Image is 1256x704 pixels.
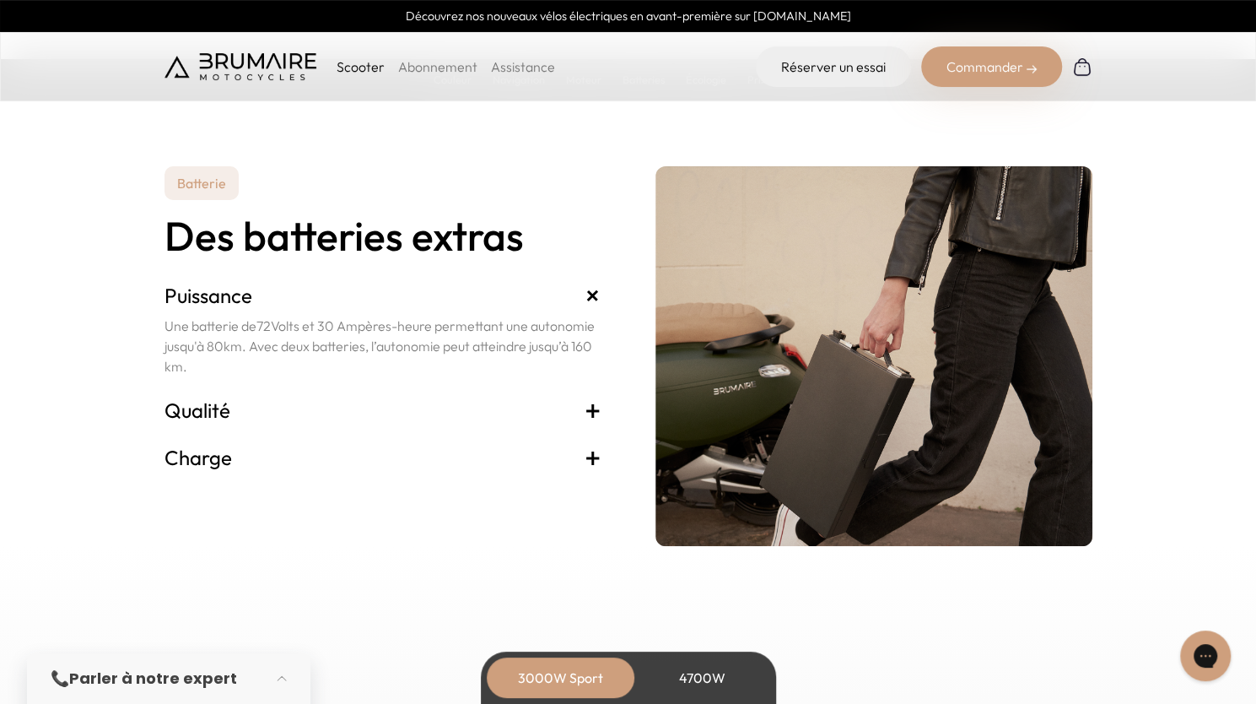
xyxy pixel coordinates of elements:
span: + [585,444,601,471]
h3: Qualité [164,397,601,424]
span: + [577,280,608,311]
p: Scooter [337,57,385,77]
h3: Puissance [164,282,601,309]
p: Une batterie de Volts et 30 Ampères-heure permettant une autonomie jusqu'à 80km. Avec deux batter... [164,316,601,376]
p: Batterie [164,166,239,200]
a: Assistance [491,58,555,75]
iframe: Gorgias live chat messenger [1172,625,1239,687]
a: Abonnement [398,58,477,75]
img: Panier [1072,57,1092,77]
img: Brumaire Motocycles [164,53,316,80]
img: brumaire-batteries.png [655,166,1092,546]
div: 3000W Sport [493,658,628,698]
img: right-arrow-2.png [1027,64,1037,74]
span: 72 [256,317,271,334]
h3: Charge [164,444,601,471]
div: Commander [921,46,1062,87]
a: Réserver un essai [756,46,911,87]
h2: Des batteries extras [164,214,601,258]
span: + [585,397,601,424]
div: 4700W [635,658,770,698]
